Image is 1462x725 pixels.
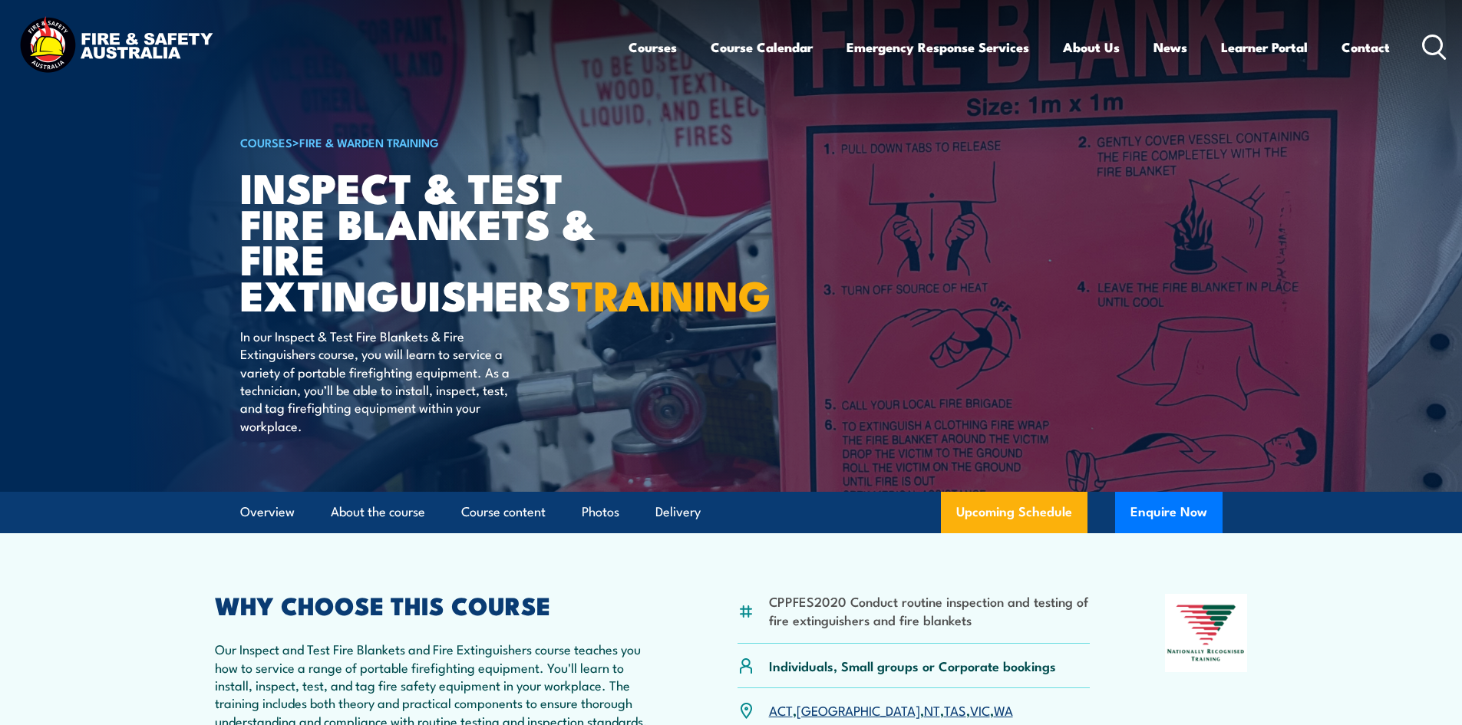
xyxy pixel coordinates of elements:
p: Individuals, Small groups or Corporate bookings [769,657,1056,674]
a: Contact [1342,27,1390,68]
h2: WHY CHOOSE THIS COURSE [215,594,663,615]
a: Course Calendar [711,27,813,68]
button: Enquire Now [1115,492,1223,533]
li: CPPFES2020 Conduct routine inspection and testing of fire extinguishers and fire blankets [769,592,1091,628]
a: Courses [629,27,677,68]
a: Photos [582,492,619,532]
a: TAS [944,700,966,719]
a: WA [994,700,1013,719]
a: About the course [331,492,425,532]
a: Delivery [655,492,701,532]
a: COURSES [240,133,292,150]
a: About Us [1063,27,1120,68]
a: Learner Portal [1221,27,1308,68]
a: [GEOGRAPHIC_DATA] [797,700,920,719]
strong: TRAINING [571,262,771,325]
p: , , , , , [769,701,1013,719]
p: In our Inspect & Test Fire Blankets & Fire Extinguishers course, you will learn to service a vari... [240,327,520,434]
a: Overview [240,492,295,532]
h6: > [240,133,619,151]
a: VIC [970,700,990,719]
img: Nationally Recognised Training logo. [1165,594,1248,672]
a: ACT [769,700,793,719]
a: Emergency Response Services [847,27,1029,68]
a: Fire & Warden Training [299,133,439,150]
a: Upcoming Schedule [941,492,1087,533]
a: NT [924,700,940,719]
h1: Inspect & Test Fire Blankets & Fire Extinguishers [240,169,619,312]
a: News [1153,27,1187,68]
a: Course content [461,492,546,532]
